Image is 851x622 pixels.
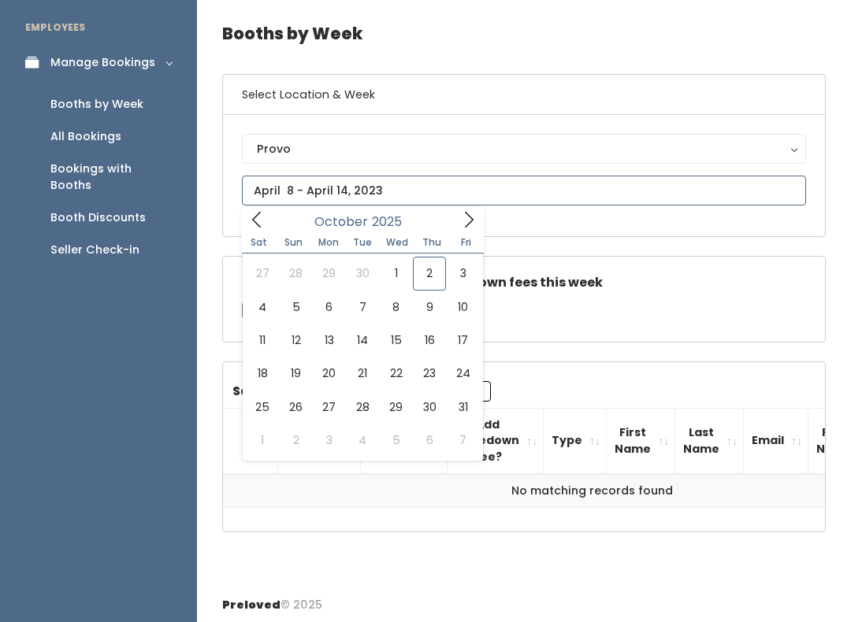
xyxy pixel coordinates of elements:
span: October 14, 2025 [346,324,379,357]
span: Fri [449,238,484,247]
th: #: activate to sort column descending [223,408,278,473]
span: October 13, 2025 [313,324,346,357]
th: Email: activate to sort column ascending [744,408,808,473]
span: November 2, 2025 [279,424,312,457]
span: October 11, 2025 [246,324,279,357]
div: All Bookings [50,128,121,145]
span: November 3, 2025 [313,424,346,457]
span: Sun [277,238,311,247]
span: October 16, 2025 [413,324,446,357]
span: October 2, 2025 [413,257,446,290]
span: November 4, 2025 [346,424,379,457]
span: Preloved [222,597,281,613]
span: November 7, 2025 [446,424,479,457]
span: October 31, 2025 [446,391,479,424]
h6: Select Location & Week [223,75,825,115]
span: October 21, 2025 [346,357,379,390]
span: October 22, 2025 [380,357,413,390]
span: October 25, 2025 [246,391,279,424]
span: October 27, 2025 [313,391,346,424]
span: October [314,216,368,228]
span: October 30, 2025 [413,391,446,424]
th: Add Takedown Fee?: activate to sort column ascending [448,408,544,473]
th: Last Name: activate to sort column ascending [675,408,744,473]
div: Booths by Week [50,96,143,113]
span: November 5, 2025 [380,424,413,457]
span: October 29, 2025 [380,391,413,424]
div: © 2025 [222,584,322,613]
span: September 27, 2025 [246,257,279,290]
span: November 6, 2025 [413,424,446,457]
span: October 24, 2025 [446,357,479,390]
span: October 9, 2025 [413,291,446,324]
span: October 17, 2025 [446,324,479,357]
div: Provo [257,140,791,157]
span: September 28, 2025 [279,257,312,290]
div: Bookings with Booths [50,161,172,194]
span: September 30, 2025 [346,257,379,290]
label: Search: [232,381,491,402]
span: Sat [242,238,277,247]
th: First Name: activate to sort column ascending [607,408,675,473]
span: October 18, 2025 [246,357,279,390]
span: October 15, 2025 [380,324,413,357]
div: Manage Bookings [50,54,155,71]
span: Thu [414,238,449,247]
span: October 10, 2025 [446,291,479,324]
h5: Check this box if there are no takedown fees this week [242,276,806,290]
span: October 20, 2025 [313,357,346,390]
span: October 28, 2025 [346,391,379,424]
span: November 1, 2025 [246,424,279,457]
input: Year [368,212,415,231]
span: October 12, 2025 [279,324,312,357]
h4: Booths by Week [222,12,826,55]
span: Wed [380,238,414,247]
span: October 4, 2025 [246,291,279,324]
span: October 8, 2025 [380,291,413,324]
span: October 23, 2025 [413,357,446,390]
span: Tue [345,238,380,247]
div: Booth Discounts [50,209,146,226]
input: April 8 - April 14, 2023 [242,176,806,205]
span: October 5, 2025 [279,291,312,324]
span: October 7, 2025 [346,291,379,324]
span: October 26, 2025 [279,391,312,424]
button: Provo [242,134,806,164]
span: October 19, 2025 [279,357,312,390]
th: Type: activate to sort column ascending [544,408,607,473]
span: October 3, 2025 [446,257,479,290]
span: October 6, 2025 [313,291,346,324]
span: October 1, 2025 [380,257,413,290]
span: Mon [311,238,346,247]
span: September 29, 2025 [313,257,346,290]
div: Seller Check-in [50,242,139,258]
